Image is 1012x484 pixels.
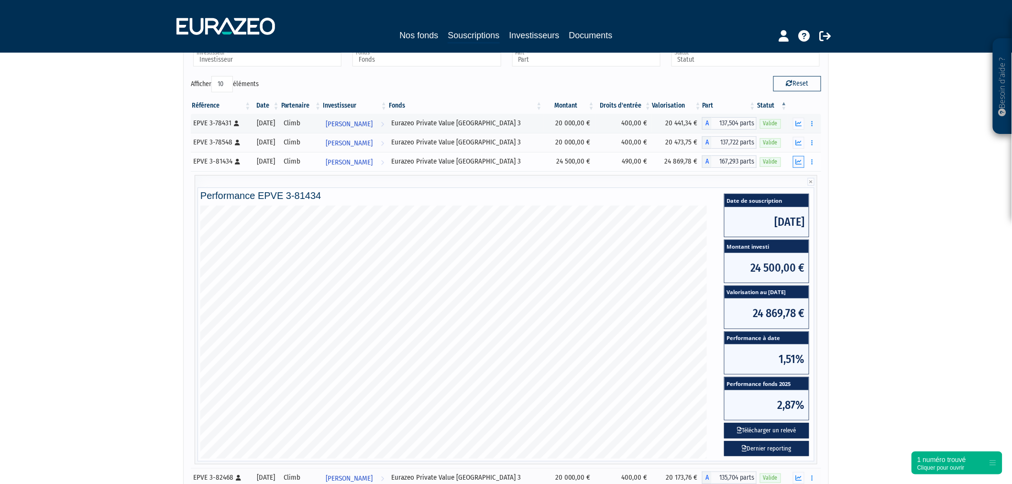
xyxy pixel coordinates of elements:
div: [DATE] [255,137,277,147]
span: [PERSON_NAME] [326,115,373,133]
p: Besoin d'aide ? [997,44,1008,130]
a: Investisseurs [509,29,560,42]
a: [PERSON_NAME] [322,133,388,152]
td: 20 000,00 € [543,114,595,133]
label: Afficher éléments [191,76,259,92]
a: Nos fonds [399,29,438,42]
span: Valide [760,138,781,147]
th: Montant: activer pour trier la colonne par ordre croissant [543,98,595,114]
span: Performance fonds 2025 [725,377,809,390]
i: Voir l'investisseur [381,134,384,152]
i: [Français] Personne physique [236,475,241,481]
td: Climb [280,152,322,171]
span: 137,504 parts [712,117,757,130]
td: 20 473,75 € [652,133,702,152]
span: Valide [760,119,781,128]
span: 24 869,78 € [725,298,809,328]
td: 24 869,78 € [652,152,702,171]
th: Date: activer pour trier la colonne par ordre croissant [252,98,280,114]
th: Fonds: activer pour trier la colonne par ordre croissant [388,98,543,114]
span: [PERSON_NAME] [326,154,373,171]
span: [PERSON_NAME] [326,134,373,152]
span: A [702,136,712,149]
td: 20 441,34 € [652,114,702,133]
span: Valide [760,157,781,166]
th: Valorisation: activer pour trier la colonne par ordre croissant [652,98,702,114]
td: 400,00 € [595,114,652,133]
span: 24 500,00 € [725,253,809,283]
span: 137,722 parts [712,136,757,149]
div: EPVE 3-78431 [193,118,249,128]
th: Part: activer pour trier la colonne par ordre croissant [702,98,757,114]
a: [PERSON_NAME] [322,114,388,133]
span: Valide [760,473,781,483]
th: Investisseur: activer pour trier la colonne par ordre croissant [322,98,388,114]
img: 1732889491-logotype_eurazeo_blanc_rvb.png [176,18,275,35]
i: [Français] Personne physique [235,159,240,165]
div: Eurazeo Private Value [GEOGRAPHIC_DATA] 3 [391,137,539,147]
th: Référence : activer pour trier la colonne par ordre croissant [191,98,252,114]
select: Afficheréléments [211,76,233,92]
td: Climb [280,133,322,152]
button: Reset [773,76,821,91]
td: 400,00 € [595,133,652,152]
span: 135,704 parts [712,472,757,484]
td: 24 500,00 € [543,152,595,171]
div: A - Eurazeo Private Value Europe 3 [702,155,757,168]
div: [DATE] [255,156,277,166]
div: Eurazeo Private Value [GEOGRAPHIC_DATA] 3 [391,473,539,483]
i: Voir l'investisseur [381,115,384,133]
a: Documents [569,29,613,42]
i: Voir l'investisseur [381,154,384,171]
td: Climb [280,114,322,133]
span: [DATE] [725,207,809,237]
span: Valorisation au [DATE] [725,286,809,299]
th: Partenaire: activer pour trier la colonne par ordre croissant [280,98,322,114]
th: Statut : activer pour trier la colonne par ordre d&eacute;croissant [757,98,788,114]
span: Performance à date [725,332,809,345]
span: 1,51% [725,344,809,374]
a: [PERSON_NAME] [322,152,388,171]
span: 167,293 parts [712,155,757,168]
i: [Français] Personne physique [235,140,240,145]
td: 490,00 € [595,152,652,171]
div: EPVE 3-81434 [193,156,249,166]
span: A [702,155,712,168]
div: [DATE] [255,118,277,128]
a: Dernier reporting [724,441,809,457]
button: Télécharger un relevé [724,423,809,439]
span: A [702,117,712,130]
div: A - Eurazeo Private Value Europe 3 [702,136,757,149]
div: EPVE 3-82468 [193,473,249,483]
a: Souscriptions [448,29,499,44]
td: 20 000,00 € [543,133,595,152]
div: [DATE] [255,473,277,483]
i: [Français] Personne physique [234,121,239,126]
h4: Performance EPVE 3-81434 [200,190,812,201]
span: 2,87% [725,390,809,420]
div: Eurazeo Private Value [GEOGRAPHIC_DATA] 3 [391,118,539,128]
span: A [702,472,712,484]
span: Date de souscription [725,194,809,207]
div: Eurazeo Private Value [GEOGRAPHIC_DATA] 3 [391,156,539,166]
div: EPVE 3-78548 [193,137,249,147]
div: A - Eurazeo Private Value Europe 3 [702,472,757,484]
span: Montant investi [725,240,809,253]
div: A - Eurazeo Private Value Europe 3 [702,117,757,130]
th: Droits d'entrée: activer pour trier la colonne par ordre croissant [595,98,652,114]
